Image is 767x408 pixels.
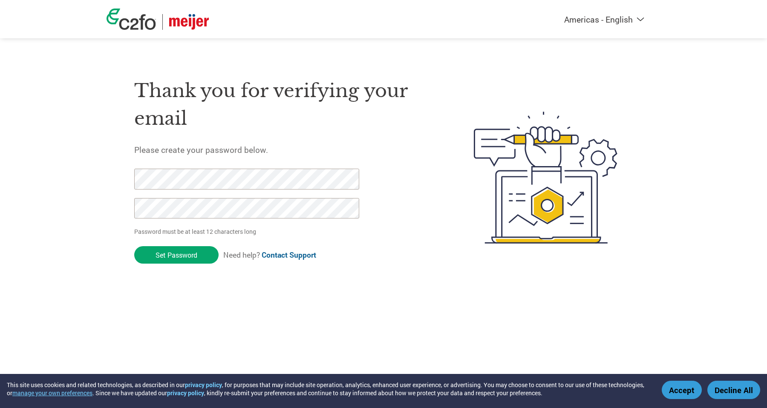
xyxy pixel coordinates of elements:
[167,389,204,397] a: privacy policy
[7,381,649,397] div: This site uses cookies and related technologies, as described in our , for purposes that may incl...
[169,14,209,30] img: Meijer
[262,250,316,260] a: Contact Support
[134,246,219,264] input: Set Password
[223,250,316,260] span: Need help?
[12,389,92,397] button: manage your own preferences
[458,65,633,290] img: create-password
[134,77,433,132] h1: Thank you for verifying your email
[134,144,433,155] h5: Please create your password below.
[134,227,362,236] p: Password must be at least 12 characters long
[707,381,760,399] button: Decline All
[185,381,222,389] a: privacy policy
[662,381,702,399] button: Accept
[107,9,156,30] img: c2fo logo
